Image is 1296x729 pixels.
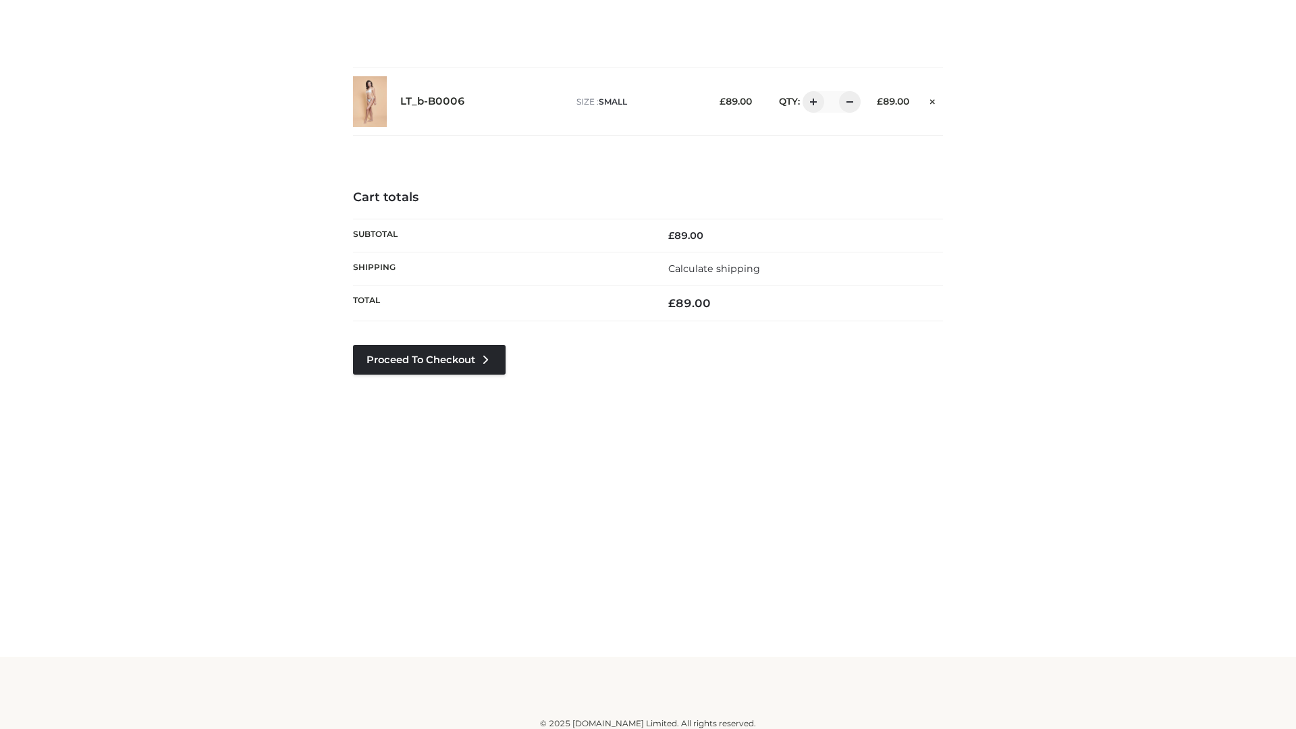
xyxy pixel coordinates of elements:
a: LT_b-B0006 [400,95,465,108]
div: QTY: [765,91,856,113]
bdi: 89.00 [877,96,909,107]
th: Shipping [353,252,648,285]
bdi: 89.00 [668,296,711,310]
a: Calculate shipping [668,263,760,275]
span: SMALL [599,97,627,107]
span: £ [720,96,726,107]
a: Remove this item [923,91,943,109]
bdi: 89.00 [668,230,703,242]
bdi: 89.00 [720,96,752,107]
th: Subtotal [353,219,648,252]
a: Proceed to Checkout [353,345,506,375]
h4: Cart totals [353,190,943,205]
span: £ [668,296,676,310]
p: size : [576,96,699,108]
span: £ [877,96,883,107]
span: £ [668,230,674,242]
th: Total [353,286,648,321]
